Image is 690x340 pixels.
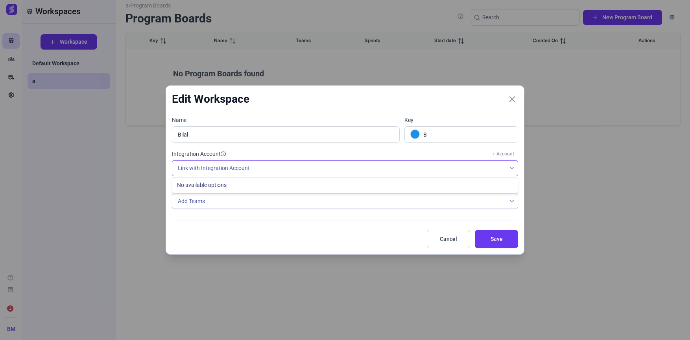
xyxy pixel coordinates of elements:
[489,148,518,159] a: + Account
[172,126,400,143] input: Name
[475,230,518,248] button: Save
[404,116,518,124] label: Key
[651,302,690,340] iframe: Chat Widget
[172,161,506,176] span: Link with Integration Account
[172,116,400,124] label: Name
[427,230,470,248] button: Cancel
[437,235,460,243] span: Cancel
[173,179,517,192] li: No available options
[172,97,249,101] h3: Edit Workspace
[172,150,518,158] label: Integration Account
[172,194,506,209] div: Add Teams
[485,235,508,243] span: Save
[422,127,518,142] input: Key
[506,93,518,105] button: Close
